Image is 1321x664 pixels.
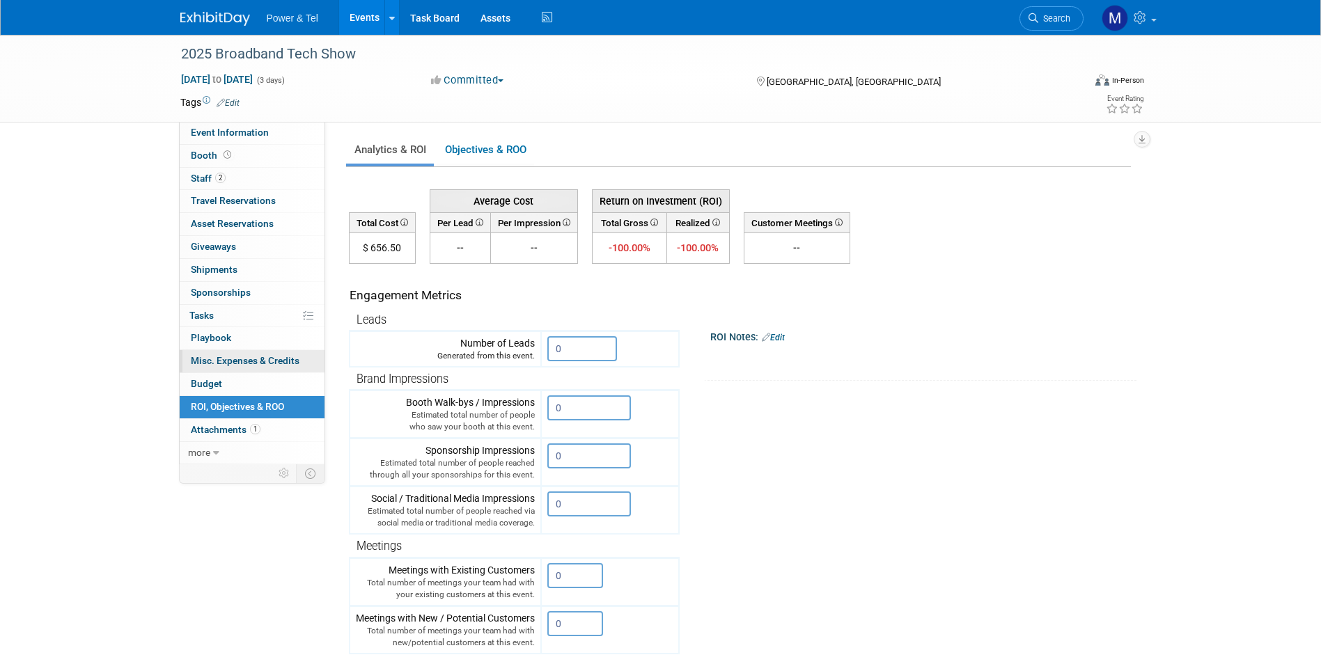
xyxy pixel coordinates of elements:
[210,74,224,85] span: to
[191,127,269,138] span: Event Information
[356,625,535,649] div: Total number of meetings your team had with new/potential customers at this event.
[350,287,673,304] div: Engagement Metrics
[356,491,535,529] div: Social / Traditional Media Impressions
[356,611,535,649] div: Meetings with New / Potential Customers
[180,282,325,304] a: Sponsorships
[180,305,325,327] a: Tasks
[356,563,535,601] div: Meetings with Existing Customers
[430,212,490,232] th: Per Lead
[191,332,231,343] span: Playbook
[180,145,325,167] a: Booth
[191,355,299,366] span: Misc. Expenses & Credits
[191,287,251,298] span: Sponsorships
[426,73,509,88] button: Committed
[267,13,318,24] span: Power & Tel
[356,577,535,601] div: Total number of meetings your team had with your existing customers at this event.
[490,212,577,232] th: Per Impression
[191,150,234,161] span: Booth
[180,259,325,281] a: Shipments
[430,189,577,212] th: Average Cost
[1019,6,1084,31] a: Search
[349,212,415,232] th: Total Cost
[180,213,325,235] a: Asset Reservations
[609,242,650,254] span: -100.00%
[191,195,276,206] span: Travel Reservations
[180,190,325,212] a: Travel Reservations
[180,327,325,349] a: Playbook
[357,539,402,553] span: Meetings
[356,350,535,362] div: Generated from this event.
[346,136,434,164] a: Analytics & ROI
[191,173,226,184] span: Staff
[349,233,415,264] td: $ 656.50
[189,310,214,321] span: Tasks
[356,395,535,433] div: Booth Walk-bys / Impressions
[356,336,535,362] div: Number of Leads
[356,443,535,481] div: Sponsorship Impressions
[176,42,1063,67] div: 2025 Broadband Tech Show
[188,447,210,458] span: more
[667,212,729,232] th: Realized
[191,378,222,389] span: Budget
[531,242,538,253] span: --
[1001,72,1145,93] div: Event Format
[677,242,719,254] span: -100.00%
[191,424,260,435] span: Attachments
[356,409,535,433] div: Estimated total number of people who saw your booth at this event.
[191,401,284,412] span: ROI, Objectives & ROO
[215,173,226,183] span: 2
[250,424,260,434] span: 1
[744,212,850,232] th: Customer Meetings
[457,242,464,253] span: --
[180,350,325,372] a: Misc. Expenses & Credits
[1111,75,1144,86] div: In-Person
[1106,95,1143,102] div: Event Rating
[1038,13,1070,24] span: Search
[180,73,253,86] span: [DATE] [DATE]
[1102,5,1128,31] img: Madalyn Bobbitt
[180,373,325,395] a: Budget
[191,264,237,275] span: Shipments
[762,333,785,342] a: Edit
[356,505,535,529] div: Estimated total number of people reached via social media or traditional media coverage.
[180,236,325,258] a: Giveaways
[767,77,941,87] span: [GEOGRAPHIC_DATA], [GEOGRAPHIC_DATA]
[272,464,297,482] td: Personalize Event Tab Strip
[437,136,534,164] a: Objectives & ROO
[180,442,325,464] a: more
[256,76,285,85] span: (3 days)
[357,313,386,326] span: Leads
[356,457,535,481] div: Estimated total number of people reached through all your sponsorships for this event.
[180,168,325,190] a: Staff2
[217,98,240,108] a: Edit
[710,326,1137,345] div: ROI Notes:
[296,464,325,482] td: Toggle Event Tabs
[191,241,236,252] span: Giveaways
[191,218,274,229] span: Asset Reservations
[1095,74,1109,86] img: Format-Inperson.png
[180,95,240,109] td: Tags
[357,372,448,386] span: Brand Impressions
[750,241,844,255] div: --
[180,396,325,418] a: ROI, Objectives & ROO
[180,12,250,26] img: ExhibitDay
[180,419,325,441] a: Attachments1
[592,212,667,232] th: Total Gross
[180,122,325,144] a: Event Information
[592,189,729,212] th: Return on Investment (ROI)
[221,150,234,160] span: Booth not reserved yet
